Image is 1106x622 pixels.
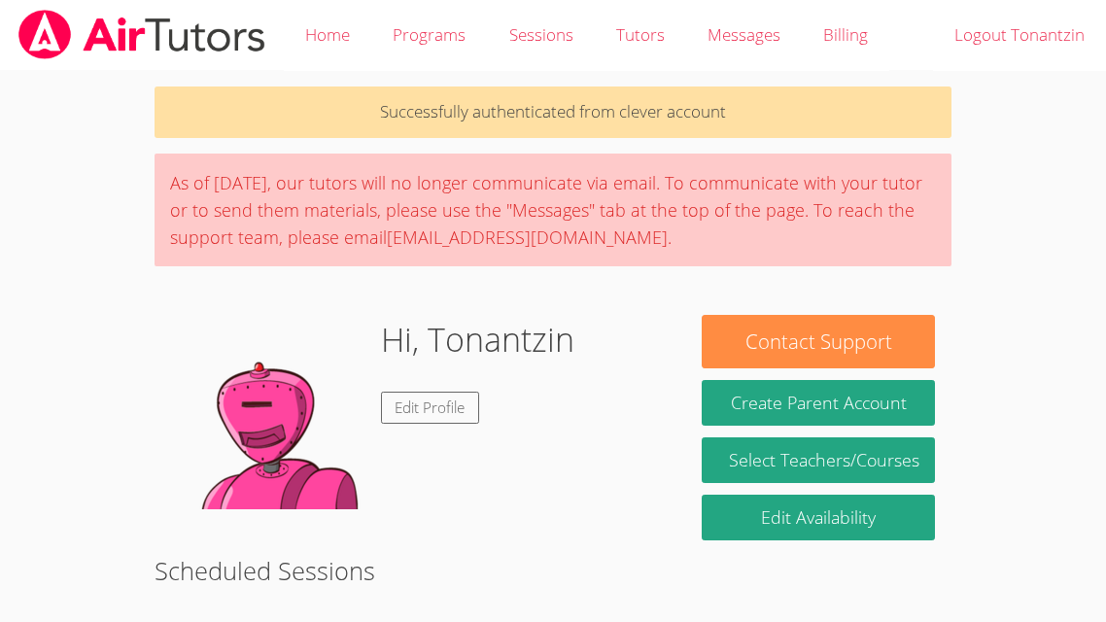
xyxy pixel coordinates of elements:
[171,315,365,509] img: default.png
[702,380,935,426] button: Create Parent Account
[702,437,935,483] a: Select Teachers/Courses
[155,86,950,138] p: Successfully authenticated from clever account
[155,154,950,266] div: As of [DATE], our tutors will no longer communicate via email. To communicate with your tutor or ...
[702,495,935,540] a: Edit Availability
[708,23,780,46] span: Messages
[381,392,480,424] a: Edit Profile
[381,315,574,364] h1: Hi, Tonantzin
[702,315,935,368] button: Contact Support
[155,552,950,589] h2: Scheduled Sessions
[17,10,267,59] img: airtutors_banner-c4298cdbf04f3fff15de1276eac7730deb9818008684d7c2e4769d2f7ddbe033.png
